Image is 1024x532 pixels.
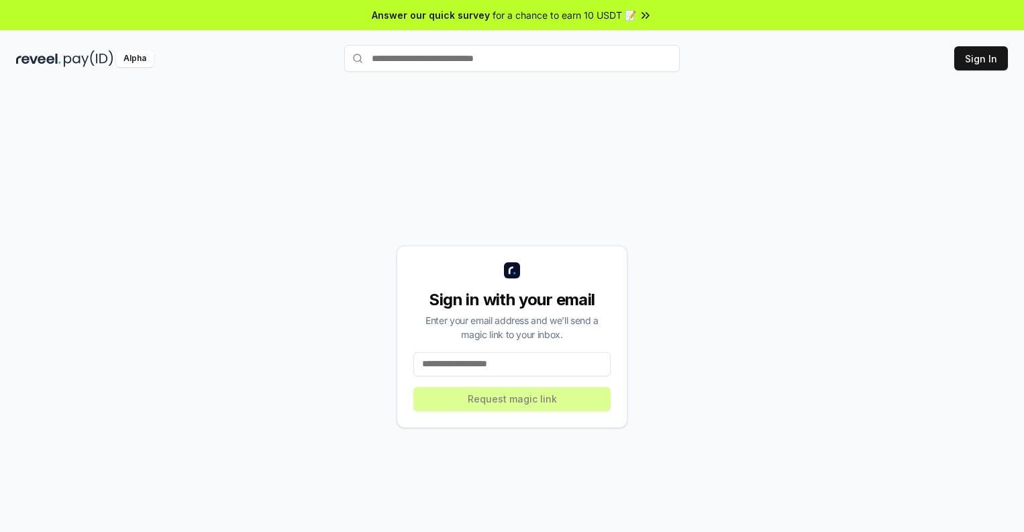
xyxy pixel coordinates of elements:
[116,50,154,67] div: Alpha
[372,8,490,22] span: Answer our quick survey
[493,8,636,22] span: for a chance to earn 10 USDT 📝
[954,46,1008,70] button: Sign In
[16,50,61,67] img: reveel_dark
[413,313,611,341] div: Enter your email address and we’ll send a magic link to your inbox.
[413,289,611,311] div: Sign in with your email
[64,50,113,67] img: pay_id
[504,262,520,278] img: logo_small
